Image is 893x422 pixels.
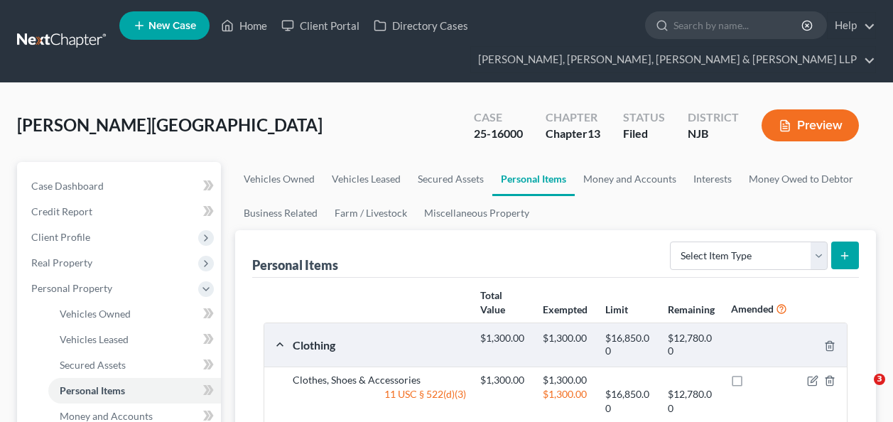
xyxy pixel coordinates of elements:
div: Clothes, Shoes & Accessories [286,373,473,387]
strong: Amended [731,303,774,315]
a: Directory Cases [367,13,475,38]
div: Case [474,109,523,126]
a: Money Owed to Debtor [740,162,862,196]
strong: Exempted [543,303,588,315]
div: $16,850.00 [598,332,661,358]
iframe: Intercom live chat [845,374,879,408]
div: $1,300.00 [536,387,598,416]
span: New Case [148,21,196,31]
div: $1,300.00 [536,373,598,387]
a: Vehicles Owned [48,301,221,327]
span: 3 [874,374,885,385]
a: Client Portal [274,13,367,38]
a: Secured Assets [48,352,221,378]
a: Vehicles Owned [235,162,323,196]
div: $1,300.00 [536,332,598,358]
a: Case Dashboard [20,173,221,199]
span: 13 [588,126,600,140]
input: Search by name... [673,12,803,38]
strong: Total Value [480,289,505,315]
div: 25-16000 [474,126,523,142]
span: Personal Property [31,282,112,294]
a: Help [828,13,875,38]
a: Home [214,13,274,38]
a: Personal Items [492,162,575,196]
span: Real Property [31,256,92,269]
a: Personal Items [48,378,221,404]
span: Client Profile [31,231,90,243]
strong: Remaining [668,303,715,315]
span: Secured Assets [60,359,126,371]
a: Miscellaneous Property [416,196,538,230]
div: 11 USC § 522(d)(3) [286,387,473,416]
a: Vehicles Leased [323,162,409,196]
a: [PERSON_NAME], [PERSON_NAME], [PERSON_NAME] & [PERSON_NAME] LLP [471,47,875,72]
a: Secured Assets [409,162,492,196]
span: Money and Accounts [60,410,153,422]
span: Personal Items [60,384,125,396]
div: Clothing [286,337,473,352]
div: $1,300.00 [473,332,536,358]
a: Vehicles Leased [48,327,221,352]
div: District [688,109,739,126]
a: Interests [685,162,740,196]
strong: Limit [605,303,628,315]
div: $12,780.00 [661,387,723,416]
a: Money and Accounts [575,162,685,196]
div: Chapter [546,126,600,142]
button: Preview [762,109,859,141]
a: Business Related [235,196,326,230]
span: [PERSON_NAME][GEOGRAPHIC_DATA] [17,114,323,135]
div: Personal Items [252,256,338,274]
div: $1,300.00 [473,373,536,387]
a: Farm / Livestock [326,196,416,230]
span: Case Dashboard [31,180,104,192]
div: NJB [688,126,739,142]
div: Chapter [546,109,600,126]
span: Credit Report [31,205,92,217]
div: $16,850.00 [598,387,661,416]
a: Credit Report [20,199,221,224]
div: Filed [623,126,665,142]
span: Vehicles Leased [60,333,129,345]
div: $12,780.00 [661,332,723,358]
span: Vehicles Owned [60,308,131,320]
div: Status [623,109,665,126]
